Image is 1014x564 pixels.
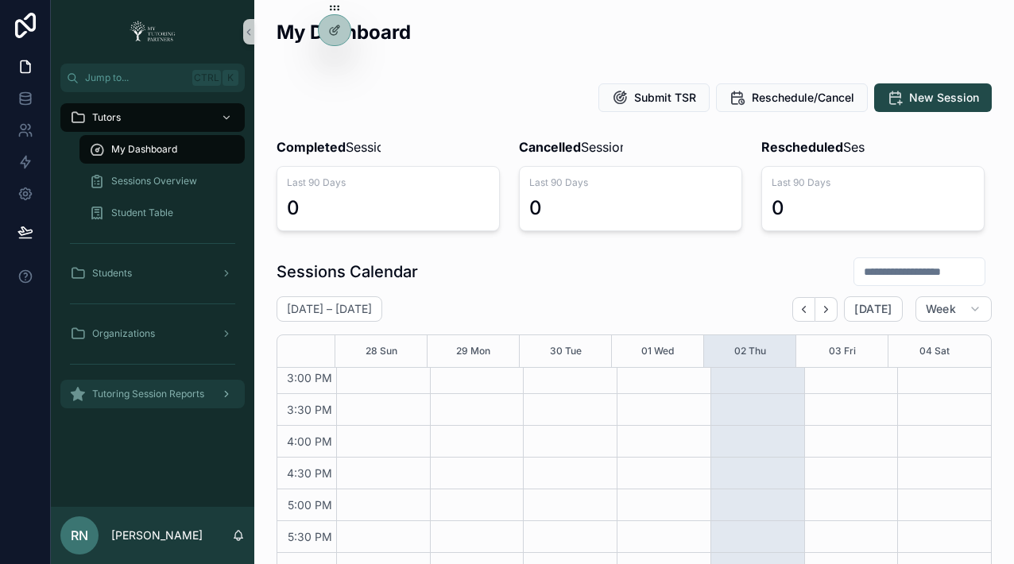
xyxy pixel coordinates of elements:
a: Students [60,259,245,288]
span: Last 90 Days [772,176,974,189]
span: Last 90 Days [529,176,732,189]
button: New Session [874,83,992,112]
h2: [DATE] – [DATE] [287,301,372,317]
div: 0 [529,195,542,221]
button: Submit TSR [598,83,710,112]
span: [DATE] [854,302,892,316]
div: scrollable content [51,92,254,429]
span: K [224,71,237,84]
button: Reschedule/Cancel [716,83,868,112]
span: Student Table [111,207,173,219]
button: Week [915,296,992,322]
button: 01 Wed [641,335,674,367]
span: Last 90 Days [287,176,490,189]
span: Week [926,302,956,316]
span: Sessions [519,137,623,156]
span: Tutors [92,111,121,124]
p: [PERSON_NAME] [111,527,203,543]
a: My Dashboard [79,135,245,164]
button: 04 Sat [919,335,950,367]
div: 0 [772,195,784,221]
strong: Rescheduled [761,139,843,155]
a: Organizations [60,319,245,348]
span: 5:30 PM [284,530,336,543]
button: [DATE] [844,296,902,322]
strong: Cancelled [519,139,581,155]
span: Ctrl [192,70,221,86]
span: RN [71,526,88,545]
span: Sessions [277,137,381,156]
strong: Completed [277,139,346,155]
button: 28 Sun [366,335,397,367]
button: 29 Mon [456,335,490,367]
span: 3:30 PM [283,403,336,416]
span: Organizations [92,327,155,340]
span: Submit TSR [634,90,696,106]
h1: Sessions Calendar [277,261,418,283]
div: 0 [287,195,300,221]
span: Jump to... [85,71,186,84]
span: Tutoring Session Reports [92,388,204,400]
button: 02 Thu [734,335,766,367]
span: My Dashboard [111,143,177,156]
img: App logo [125,19,180,44]
h2: My Dashboard [277,19,411,45]
button: Next [815,297,838,322]
span: 4:30 PM [283,466,336,480]
button: 30 Tue [550,335,582,367]
button: Back [792,297,815,322]
span: New Session [909,90,979,106]
a: Tutors [60,103,245,132]
a: Tutoring Session Reports [60,380,245,408]
a: Student Table [79,199,245,227]
span: Students [92,267,132,280]
span: 4:00 PM [283,435,336,448]
span: Sessions [761,137,865,156]
a: Sessions Overview [79,167,245,195]
span: 3:00 PM [283,371,336,384]
button: Jump to...CtrlK [60,64,245,92]
span: Sessions Overview [111,175,197,187]
span: 5:00 PM [284,498,336,512]
span: Reschedule/Cancel [752,90,854,106]
button: 03 Fri [829,335,856,367]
